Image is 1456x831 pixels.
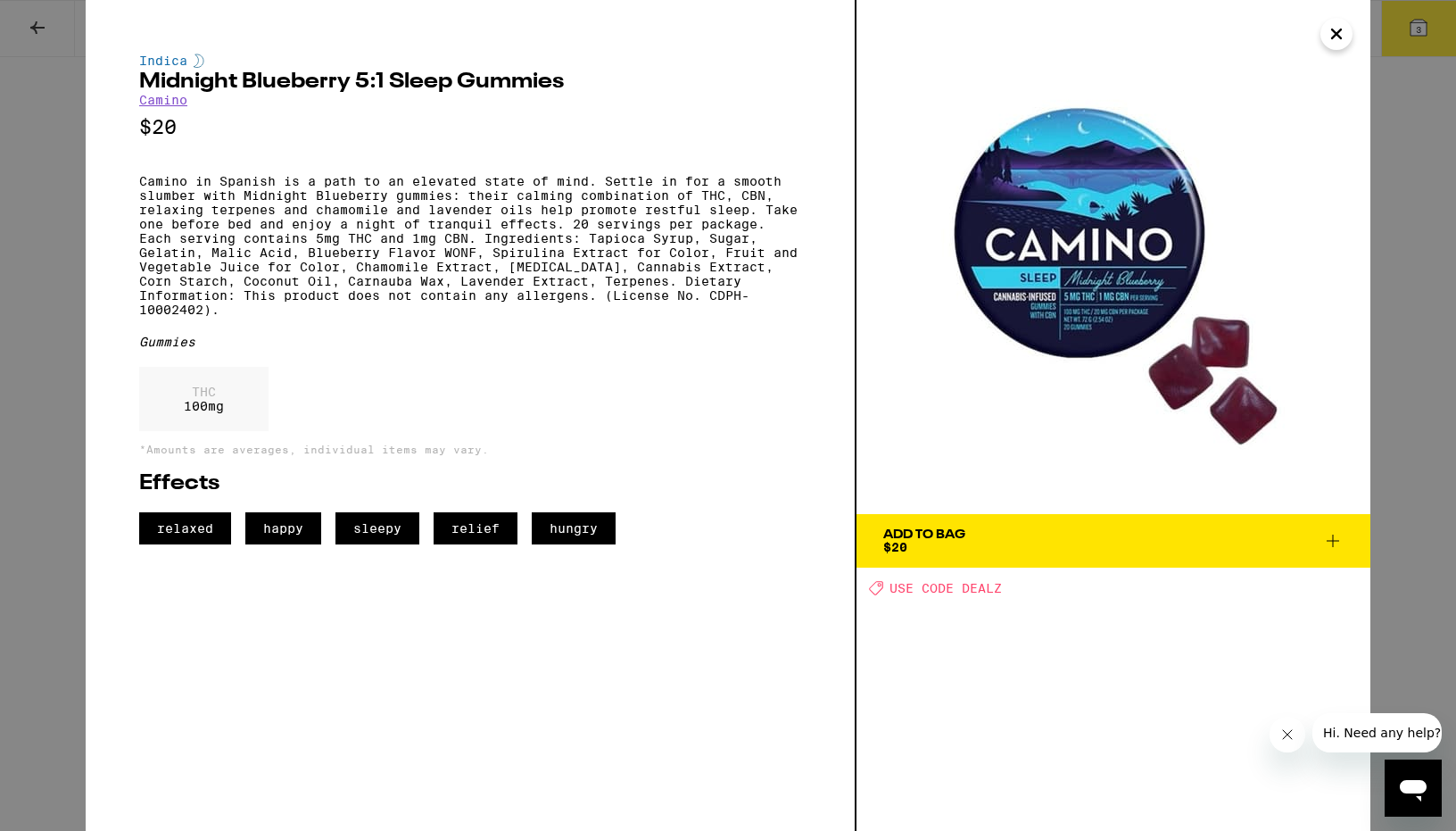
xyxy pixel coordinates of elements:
button: Add To Bag$20 [856,514,1370,568]
a: Camino [139,93,187,107]
div: 100 mg [139,367,269,431]
span: USE CODE DEALZ [889,581,1002,595]
span: sleepy [335,512,419,544]
iframe: Message from company [1312,713,1442,752]
h2: Midnight Blueberry 5:1 Sleep Gummies [139,71,801,93]
span: happy [245,512,321,544]
span: relief [434,512,517,544]
span: $20 [883,540,907,554]
p: THC [184,385,224,399]
div: Add To Bag [883,528,965,541]
span: relaxed [139,512,231,544]
span: hungry [532,512,616,544]
iframe: Close message [1270,717,1305,752]
button: Close [1320,18,1353,50]
div: Indica [139,54,801,68]
iframe: Button to launch messaging window [1385,760,1442,817]
h2: Effects [139,473,801,494]
p: *Amounts are averages, individual items may vary. [139,444,801,455]
p: Camino in Spanish is a path to an elevated state of mind. Settle in for a smooth slumber with Mid... [139,174,801,317]
div: Gummies [139,335,801,349]
p: $20 [139,116,801,138]
img: indicaColor.svg [194,54,204,68]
